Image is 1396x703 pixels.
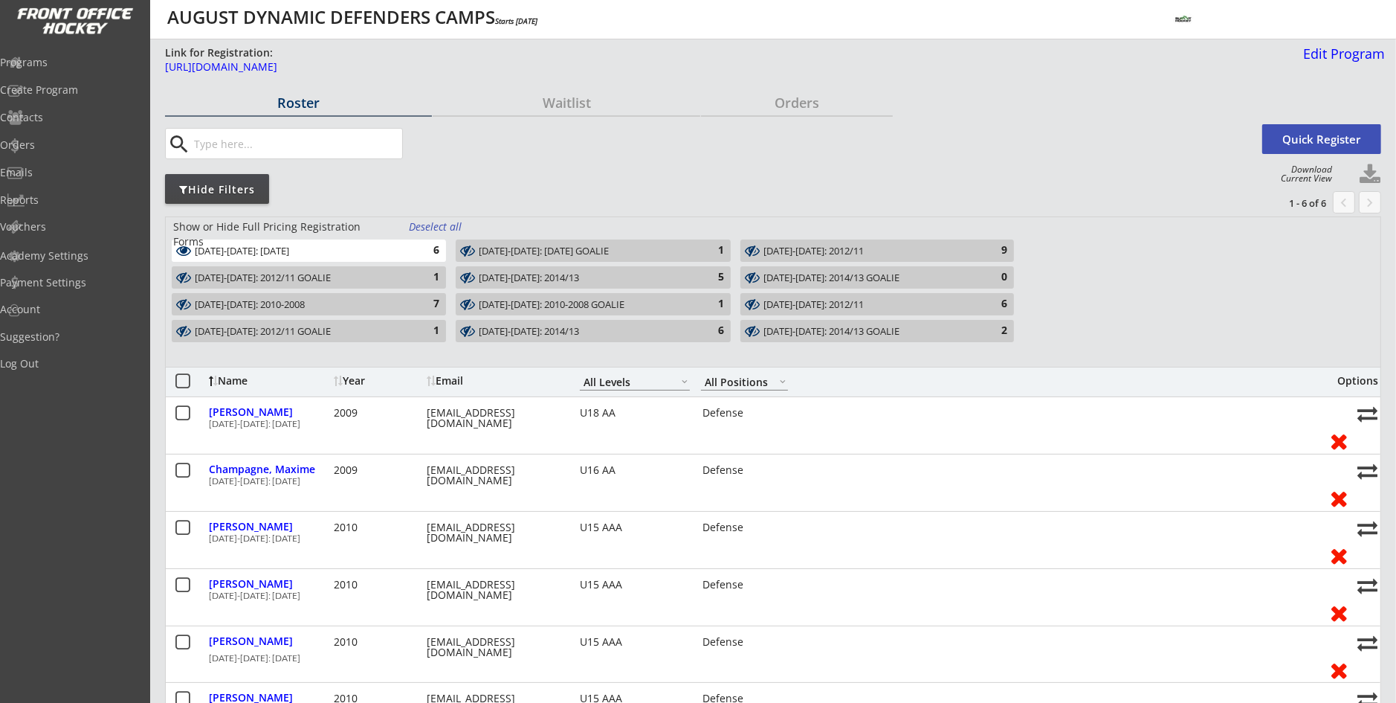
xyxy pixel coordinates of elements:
div: Defense [702,580,789,590]
div: Roster [165,96,432,109]
div: 6 [694,324,724,338]
div: Orders [701,96,893,109]
div: 2010 [334,522,423,533]
div: Champagne, Maxime [209,464,330,475]
div: Defense [702,408,789,418]
div: AUG 11-14: 2010/09/08 GOALIE [479,245,690,259]
div: AUG 5-8: 2014/13 GOALIE [763,325,974,339]
div: AUG 5-8: 2010-2008 [195,298,406,312]
div: 1 [694,297,724,312]
div: [PERSON_NAME] [209,636,330,646]
div: [DATE]-[DATE]: 2014/13 [479,272,690,284]
button: Move player [1357,519,1377,539]
button: chevron_left [1333,191,1355,214]
div: 6 [977,297,1007,312]
button: Move player [1357,633,1377,653]
div: [PERSON_NAME] [209,407,330,417]
div: [DATE]-[DATE]: [DATE] GOALIE [479,245,690,257]
div: [DATE]-[DATE]: 2014/13 [479,326,690,338]
div: 2010 [334,637,423,647]
button: Remove from roster (no refund) [1325,658,1353,681]
div: Year [334,376,423,386]
button: keyboard_arrow_right [1359,191,1381,214]
div: Show or Hide Full Pricing Registration Forms [173,219,391,248]
div: Defense [702,637,789,647]
em: Starts [DATE] [495,16,537,26]
div: Defense [702,465,789,475]
div: [EMAIL_ADDRESS][DOMAIN_NAME] [427,580,560,600]
div: [DATE]-[DATE]: 2012/11 GOALIE [195,272,406,284]
div: AUG 11-14: 2012/11 GOALIE [195,272,406,286]
div: U15 AAA [580,522,690,533]
div: Defense [702,522,789,533]
div: 1 [410,270,439,285]
div: [DATE]-[DATE]: [DATE] [209,591,1317,600]
div: AUG 5-8: 2010-2008 GOALIE [479,298,690,312]
div: [DATE]-[DATE]: 2014/13 GOALIE [763,272,974,284]
div: 6 [410,243,439,258]
div: Options [1325,376,1378,386]
div: AUG 11-14: 2014/13 [479,272,690,286]
div: 1 [410,324,439,338]
div: [PERSON_NAME] [209,521,330,532]
div: 0 [977,270,1007,285]
div: 2009 [334,465,423,475]
div: AUG 5-8: 2012/11 GOALIE [195,325,406,339]
div: Edit Program [1297,47,1385,60]
div: Name [209,376,330,386]
div: [PERSON_NAME] [209,579,330,589]
div: [URL][DOMAIN_NAME] [165,62,914,72]
div: [DATE]-[DATE]: 2012/11 [763,245,974,257]
button: Remove from roster (no refund) [1325,487,1353,510]
div: AUG 5-8: 2012/11 [763,298,974,312]
div: 2 [977,324,1007,338]
div: [EMAIL_ADDRESS][DOMAIN_NAME] [427,522,560,543]
button: Click to download full roster. Your browser settings may try to block it, check your security set... [1359,164,1381,186]
div: 7 [410,297,439,312]
div: [EMAIL_ADDRESS][DOMAIN_NAME] [427,408,560,428]
div: Waitlist [433,96,699,109]
div: AUG 11-14: 2014/13 GOALIE [763,272,974,286]
button: Move player [1357,576,1377,596]
a: [URL][DOMAIN_NAME] [165,62,914,80]
div: [DATE]-[DATE]: 2014/13 GOALIE [763,326,974,338]
button: Move player [1357,404,1377,424]
div: U18 AA [580,408,690,418]
div: [DATE]-[DATE]: [DATE] [209,477,1317,486]
button: search [167,132,192,156]
div: Download Current View [1273,165,1332,183]
div: [EMAIL_ADDRESS][DOMAIN_NAME] [427,637,560,658]
button: Quick Register [1262,124,1381,154]
div: [PERSON_NAME] [209,693,330,703]
div: 5 [694,270,724,285]
div: [DATE]-[DATE]: 2010-2008 [195,299,406,311]
div: [DATE]-[DATE]: 2010-2008 GOALIE [479,299,690,311]
div: U15 AAA [580,637,690,647]
button: Remove from roster (no refund) [1325,601,1353,624]
div: 9 [977,243,1007,258]
button: Remove from roster (no refund) [1325,429,1353,452]
div: Email [427,376,560,386]
a: Edit Program [1297,47,1385,73]
input: Type here... [191,129,402,158]
div: Hide Filters [165,182,269,197]
div: AUG 11-14: 2012/11 [763,245,974,259]
div: [DATE]-[DATE]: 2012/11 GOALIE [195,326,406,338]
button: Move player [1357,461,1377,481]
div: Link for Registration: [165,45,275,60]
div: 1 - 6 of 6 [1249,196,1326,210]
div: U16 AA [580,465,690,475]
div: AUG 11-14: 2010/09/08 [195,245,406,259]
button: Remove from roster (no refund) [1325,544,1353,567]
div: AUG 5-8: 2014/13 [479,325,690,339]
div: [DATE]-[DATE]: [DATE] [209,654,1317,663]
div: 2009 [334,408,423,418]
div: [DATE]-[DATE]: [DATE] [195,245,406,257]
div: [EMAIL_ADDRESS][DOMAIN_NAME] [427,465,560,486]
div: 2010 [334,580,423,590]
div: [DATE]-[DATE]: [DATE] [209,420,1317,428]
div: U15 AAA [580,580,690,590]
div: [DATE]-[DATE]: 2012/11 [763,299,974,311]
div: Deselect all [409,219,464,234]
div: 1 [694,243,724,258]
